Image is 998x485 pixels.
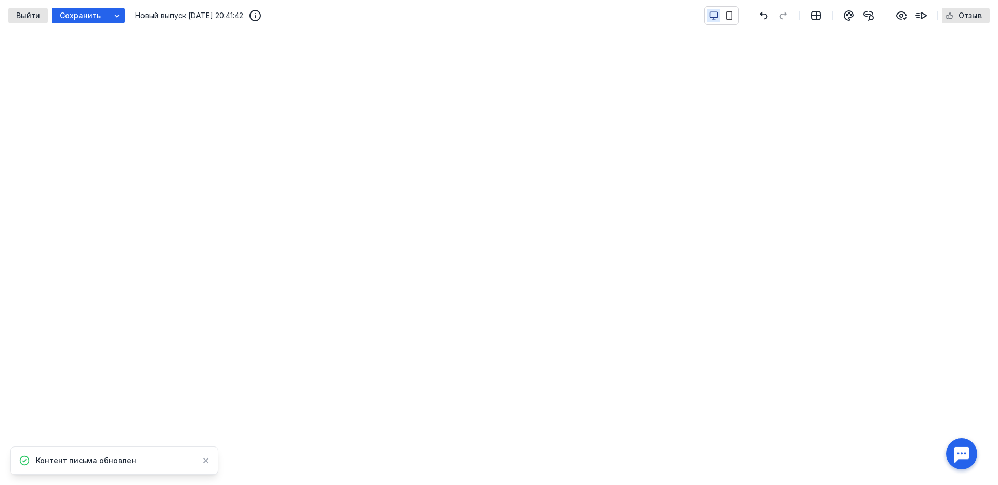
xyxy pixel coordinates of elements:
span: Новый выпуск [DATE] 20:41:42 [135,10,243,21]
button: Отзыв [942,8,990,23]
span: Отзыв [958,11,982,20]
span: Контент письма обновлен [36,455,136,466]
span: Выйти [16,11,40,20]
button: Выйти [8,8,48,23]
button: Сохранить [52,8,109,23]
span: Сохранить [60,11,101,20]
